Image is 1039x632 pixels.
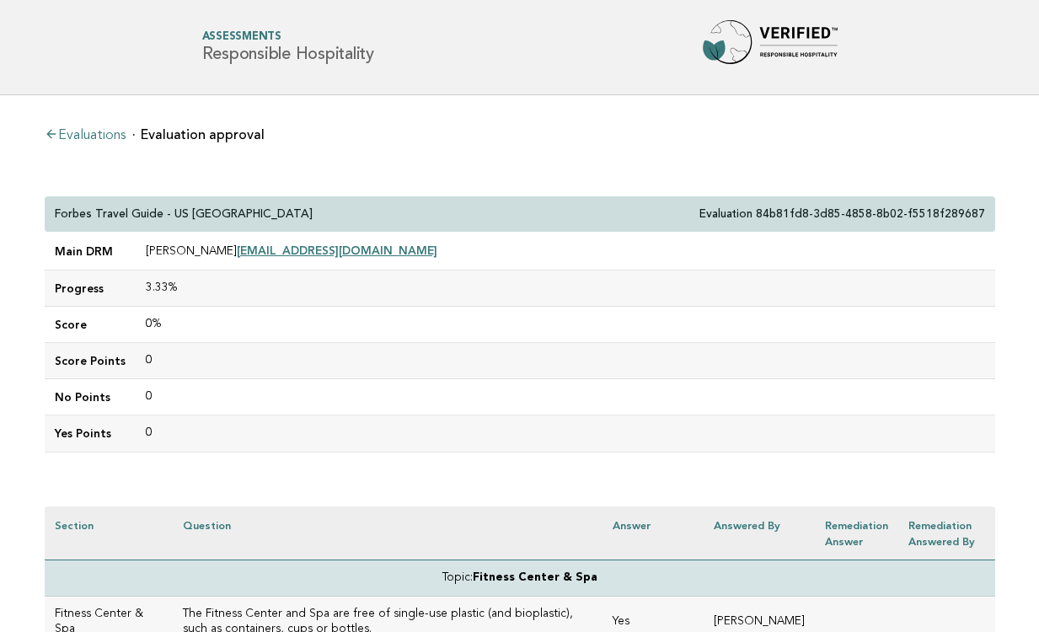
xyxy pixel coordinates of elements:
[136,270,995,307] td: 3.33%
[45,415,136,452] td: Yes Points
[136,415,995,452] td: 0
[136,379,995,415] td: 0
[55,206,313,222] p: Forbes Travel Guide - US [GEOGRAPHIC_DATA]
[237,244,437,257] a: [EMAIL_ADDRESS][DOMAIN_NAME]
[136,343,995,379] td: 0
[815,506,898,560] th: Remediation Answer
[45,233,136,270] td: Main DRM
[699,206,985,222] p: Evaluation 84b81fd8-3d85-4858-8b02-f5518f289687
[45,129,126,142] a: Evaluations
[136,233,995,270] td: [PERSON_NAME]
[704,506,815,560] th: Answered by
[45,506,174,560] th: Section
[703,20,838,74] img: Forbes Travel Guide
[45,270,136,307] td: Progress
[202,32,374,43] span: Assessments
[473,572,597,583] strong: Fitness Center & Spa
[132,128,265,142] li: Evaluation approval
[45,379,136,415] td: No Points
[45,343,136,379] td: Score Points
[603,506,704,560] th: Answer
[45,307,136,343] td: Score
[898,506,994,560] th: Remediation Answered by
[45,560,995,596] td: Topic:
[136,307,995,343] td: 0%
[202,32,374,63] h1: Responsible Hospitality
[173,506,603,560] th: Question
